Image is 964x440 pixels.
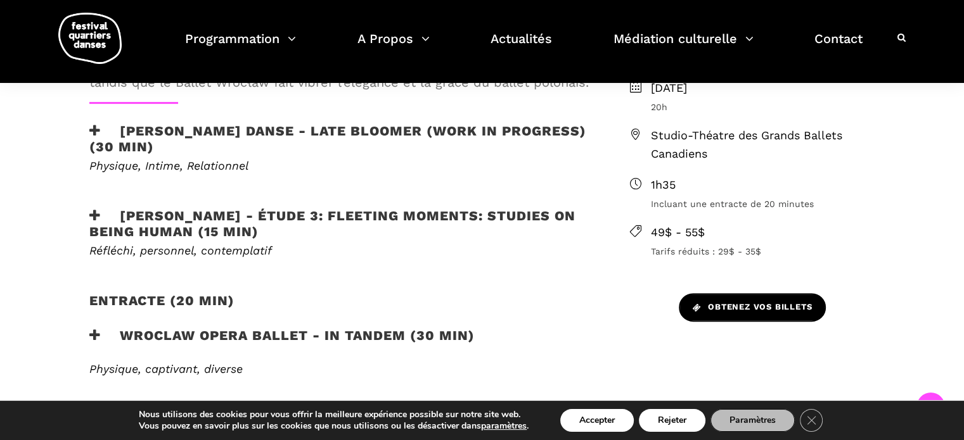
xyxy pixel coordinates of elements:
[139,420,529,432] p: Vous pouvez en savoir plus sur les cookies que nous utilisons ou les désactiver dans .
[89,159,248,172] span: Physique, Intime, Relationnel
[814,28,863,65] a: Contact
[651,223,875,242] span: 49$ - 55$
[651,197,875,211] span: Incluant une entracte de 20 minutes
[693,301,812,314] span: Obtenez vos billets
[651,79,875,97] span: [DATE]
[800,409,823,432] button: Close GDPR Cookie Banner
[89,362,243,375] i: Physique, captivant, diverse
[639,409,705,432] button: Rejeter
[185,28,296,65] a: Programmation
[560,409,634,432] button: Accepter
[651,244,875,258] span: Tarifs réduits : 29$ - 35$
[651,127,875,163] span: Studio-Théatre des Grands Ballets Canadiens
[651,100,875,114] span: 20h
[679,293,826,322] a: Obtenez vos billets
[89,208,589,239] h3: [PERSON_NAME] - Étude 3: Fleeting moments: studies on being human (15 min)
[357,28,430,65] a: A Propos
[651,176,875,194] span: 1h35
[58,13,122,64] img: logo-fqd-med
[710,409,795,432] button: Paramètres
[89,292,235,324] h2: Entracte (20 min)
[89,327,475,359] h3: Wroclaw Opera Ballet - In Tandem (30 min)
[89,123,589,154] h3: [PERSON_NAME] Danse - Late bloomer (work in progress) (30 min)
[481,420,527,432] button: paramètres
[89,244,272,257] em: Réfléchi, personnel, contemplatif
[614,28,754,65] a: Médiation culturelle
[139,409,529,420] p: Nous utilisons des cookies pour vous offrir la meilleure expérience possible sur notre site web.
[491,28,552,65] a: Actualités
